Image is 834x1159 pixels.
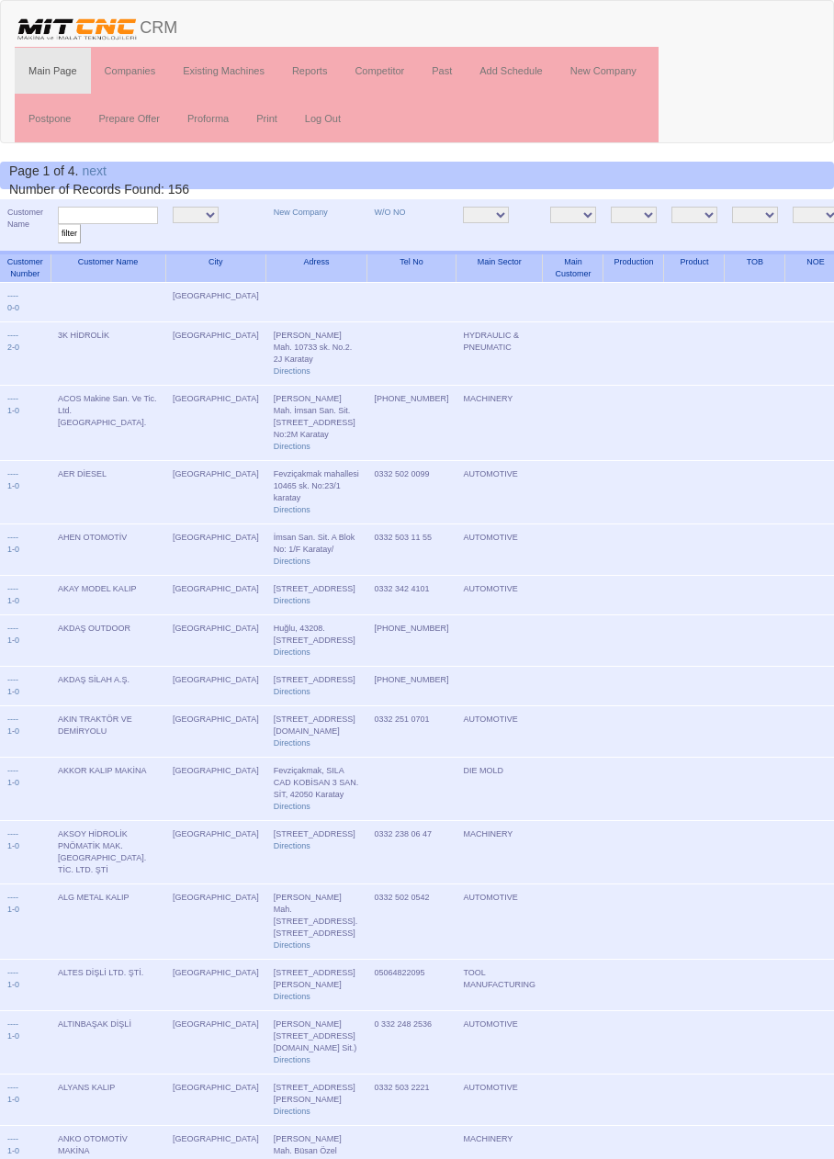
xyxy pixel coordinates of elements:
a: 1 [7,1031,12,1041]
td: AUTOMOTIVE [456,1075,543,1126]
a: Directions [274,1055,310,1064]
a: Directions [274,505,310,514]
td: [GEOGRAPHIC_DATA] [165,386,266,461]
a: CRM [1,1,191,47]
td: MACHINERY [456,821,543,884]
a: 1 [7,1095,12,1104]
td: 3K HİDROLİK [51,322,165,386]
a: 0 [15,778,19,787]
td: [GEOGRAPHIC_DATA] [165,524,266,576]
td: ALTINBAŞAK DİŞLİ [51,1011,165,1075]
a: Existing Machines [169,48,278,94]
a: 1 [7,1146,12,1155]
a: Directions [274,647,310,657]
td: 0332 503 2221 [366,1075,456,1126]
td: [PHONE_NUMBER] [366,386,456,461]
a: 1 [7,905,12,914]
td: ALYANS KALIP [51,1075,165,1126]
td: [STREET_ADDRESS][PERSON_NAME] [266,1075,367,1126]
td: TOOL MANUFACTURING [456,960,543,1011]
td: 0332 502 0542 [366,884,456,960]
td: [STREET_ADDRESS] [266,821,367,884]
td: [GEOGRAPHIC_DATA] [165,322,266,386]
a: Directions [274,1107,310,1116]
a: Directions [274,841,310,850]
a: Directions [274,940,310,950]
td: [STREET_ADDRESS][PERSON_NAME] [266,960,367,1011]
a: 0 [15,841,19,850]
td: 05064822095 [366,960,456,1011]
td: [PERSON_NAME] Mah. İmsan San. Sit. [STREET_ADDRESS] No:2M Karatay [266,386,367,461]
a: Prepare Offer [85,96,173,141]
td: MACHINERY [456,386,543,461]
a: Directions [274,687,310,696]
a: New Company [557,48,650,94]
td: AKDAŞ SİLAH A.Ş. [51,667,165,706]
td: [GEOGRAPHIC_DATA] [165,667,266,706]
a: 0 [15,636,19,645]
th: Tel No [366,253,456,283]
a: Reports [278,48,342,94]
th: Main Sector [456,253,543,283]
th: Adress [266,253,367,283]
td: AKKOR KALIP MAKİNA [51,758,165,821]
a: W/O NO [374,208,405,217]
td: AHEN OTOMOTİV [51,524,165,576]
td: Huğlu, 43208. [STREET_ADDRESS] [266,615,367,667]
a: ---- [7,1019,18,1029]
td: 0332 238 06 47 [366,821,456,884]
td: AUTOMOTIVE [456,524,543,576]
a: Main Page [15,48,91,94]
a: 1 [7,596,12,605]
a: Directions [274,802,310,811]
a: 0 [15,481,19,490]
a: 1 [7,636,12,645]
td: [GEOGRAPHIC_DATA] [165,960,266,1011]
span: Number of Records Found: 156 [9,163,189,197]
a: Directions [274,557,310,566]
a: Proforma [174,96,242,141]
td: [GEOGRAPHIC_DATA] [165,576,266,615]
a: New Company [274,208,328,217]
td: ALTES DİŞLİ LTD. ŞTİ. [51,960,165,1011]
td: Fevziçakmak, SILA CAD KOBİSAN 3 SAN. SİT, 42050 Karatay [266,758,367,821]
a: 0 [15,905,19,914]
a: Directions [274,596,310,605]
th: Production [603,253,664,283]
td: [PERSON_NAME] Mah. 10733 sk. No.2. 2J Karatay [266,322,367,386]
th: Product [664,253,725,283]
a: ---- [7,1083,18,1092]
a: Print [242,96,291,141]
a: ---- [7,968,18,977]
a: ---- [7,829,18,838]
a: 0 [15,545,19,554]
a: Directions [274,992,310,1001]
td: [GEOGRAPHIC_DATA] [165,461,266,524]
a: 2 [7,343,12,352]
a: Postpone [15,96,85,141]
td: ALG METAL KALIP [51,884,165,960]
td: [GEOGRAPHIC_DATA] [165,884,266,960]
td: [PHONE_NUMBER] [366,667,456,706]
a: 0 [15,303,19,312]
a: 0 [15,726,19,736]
td: 0 332 248 2536 [366,1011,456,1075]
a: 0 [15,980,19,989]
a: ---- [7,533,18,542]
td: [GEOGRAPHIC_DATA] [165,706,266,758]
a: ---- [7,624,18,633]
td: AUTOMOTIVE [456,576,543,615]
a: 0 [15,596,19,605]
td: [GEOGRAPHIC_DATA] [165,1011,266,1075]
td: [GEOGRAPHIC_DATA] [165,758,266,821]
a: 0 [15,687,19,696]
a: 1 [7,545,12,554]
a: Add Schedule [466,48,557,94]
td: [STREET_ADDRESS] [266,576,367,615]
td: 0332 251 0701 [366,706,456,758]
td: AUTOMOTIVE [456,461,543,524]
td: AKDAŞ OUTDOOR [51,615,165,667]
a: Directions [274,442,310,451]
td: [PHONE_NUMBER] [366,615,456,667]
a: 0 [15,406,19,415]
